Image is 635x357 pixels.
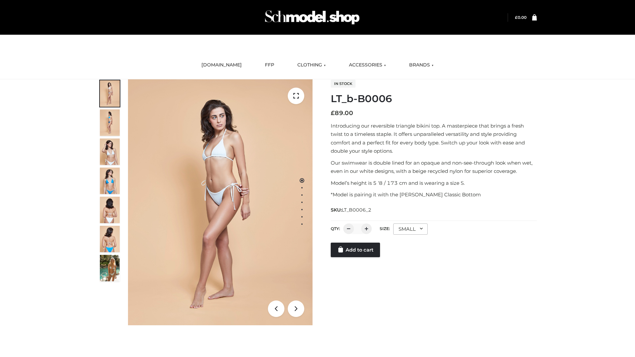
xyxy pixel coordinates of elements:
[331,190,537,199] p: *Model is pairing it with the [PERSON_NAME] Classic Bottom
[515,15,518,20] span: £
[331,206,372,214] span: SKU:
[196,58,247,72] a: [DOMAIN_NAME]
[100,255,120,281] img: Arieltop_CloudNine_AzureSky2.jpg
[404,58,439,72] a: BRANDS
[331,243,380,257] a: Add to cart
[100,226,120,252] img: ArielClassicBikiniTop_CloudNine_AzureSky_OW114ECO_8-scaled.jpg
[260,58,279,72] a: FFP
[515,15,527,20] bdi: 0.00
[331,159,537,176] p: Our swimwear is double lined for an opaque and non-see-through look when wet, even in our white d...
[100,80,120,107] img: ArielClassicBikiniTop_CloudNine_AzureSky_OW114ECO_1-scaled.jpg
[331,109,353,117] bdi: 89.00
[331,226,340,231] label: QTY:
[393,223,428,235] div: SMALL
[331,109,335,117] span: £
[515,15,527,20] a: £0.00
[100,197,120,223] img: ArielClassicBikiniTop_CloudNine_AzureSky_OW114ECO_7-scaled.jpg
[380,226,390,231] label: Size:
[331,179,537,187] p: Model’s height is 5 ‘8 / 173 cm and is wearing a size S.
[342,207,371,213] span: LT_B0006_2
[331,80,356,88] span: In stock
[128,79,313,325] img: LT_b-B0006
[292,58,331,72] a: CLOTHING
[100,168,120,194] img: ArielClassicBikiniTop_CloudNine_AzureSky_OW114ECO_4-scaled.jpg
[100,139,120,165] img: ArielClassicBikiniTop_CloudNine_AzureSky_OW114ECO_3-scaled.jpg
[344,58,391,72] a: ACCESSORIES
[263,4,362,30] img: Schmodel Admin 964
[331,93,537,105] h1: LT_b-B0006
[100,109,120,136] img: ArielClassicBikiniTop_CloudNine_AzureSky_OW114ECO_2-scaled.jpg
[331,122,537,155] p: Introducing our reversible triangle bikini top. A masterpiece that brings a fresh twist to a time...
